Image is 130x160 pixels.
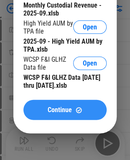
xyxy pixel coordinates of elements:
button: ContinueContinue [23,100,107,120]
div: Monthly Custodial Revenue - 2025-09.xlsb [23,1,107,17]
button: Open [73,21,107,34]
img: Continue [75,107,82,114]
div: 2025-09 - High Yield AUM by TPA.xlsb [23,37,107,53]
div: WCSP F&I GLHZ Data file [23,55,73,71]
div: WCSP F&I GLHZ Data [DATE] thru [DATE].xlsb [23,73,107,89]
button: Open [73,57,107,70]
span: Continue [48,107,72,113]
div: High Yield AUM by TPA file [23,19,73,35]
span: Open [83,24,97,31]
span: Open [83,60,97,67]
